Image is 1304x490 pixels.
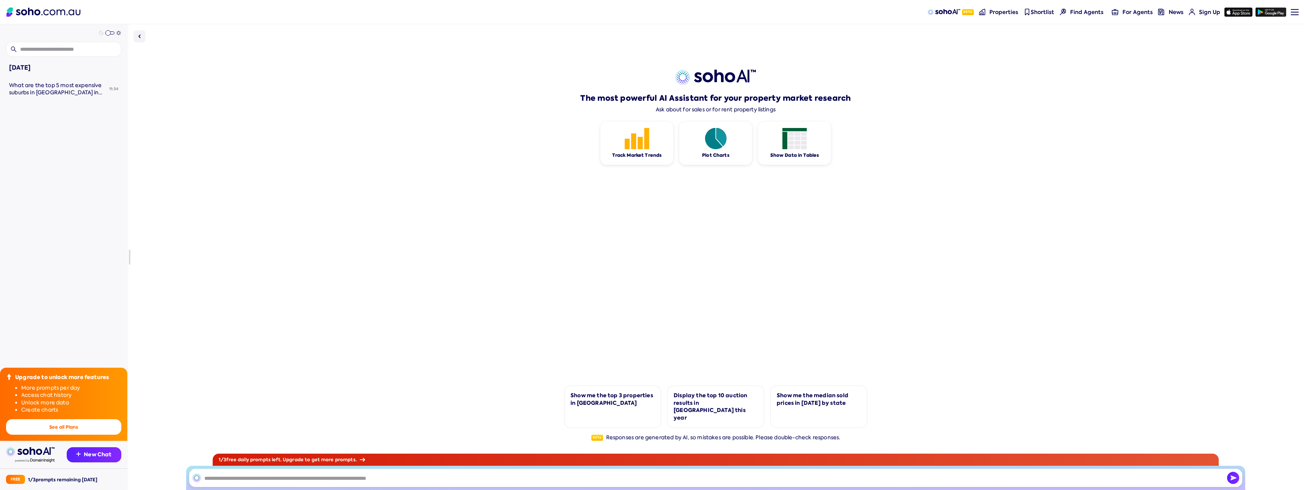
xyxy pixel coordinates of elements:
span: Beta [591,435,603,441]
span: For Agents [1122,8,1153,16]
span: Find Agents [1070,8,1103,16]
div: 11:34 [106,81,121,97]
span: Beta [962,9,974,15]
img: SohoAI logo black [192,473,201,482]
img: Feature 1 icon [782,128,807,149]
img: news-nav icon [1158,9,1165,15]
img: Feature 1 icon [704,128,728,149]
span: Properties [989,8,1018,16]
img: Sidebar toggle icon [135,32,144,41]
span: Sign Up [1199,8,1220,16]
div: Show Data in Tables [770,152,819,159]
h1: The most powerful AI Assistant for your property market research [580,93,851,103]
div: Ask about for sales or for rent property listings [656,106,776,113]
img: Find agents icon [1060,9,1066,15]
img: for-agents-nav icon [1189,9,1195,15]
img: sohoai logo [675,70,756,85]
span: What are the top 5 most expensive suburbs in [GEOGRAPHIC_DATA] in terms of median price [9,82,102,103]
span: Shortlist [1031,8,1054,16]
button: Send [1227,472,1239,484]
img: sohoai logo [6,447,55,456]
div: Free [6,475,25,484]
div: Show me the top 3 properties in [GEOGRAPHIC_DATA] [570,392,655,407]
img: Arrow icon [360,458,365,462]
div: 1 / 3 free daily prompts left. Upgrade to get more prompts. [213,454,1219,466]
div: Responses are generated by AI, so mistakes are possible. Please double-check responses. [591,434,840,442]
img: properties-nav icon [979,9,986,15]
img: google-play icon [1255,8,1286,17]
img: Feature 1 icon [625,128,649,149]
a: What are the top 5 most expensive suburbs in [GEOGRAPHIC_DATA] in terms of median price [6,77,106,101]
img: app-store icon [1224,8,1252,17]
span: News [1169,8,1183,16]
img: Data provided by Domain Insight [15,459,55,462]
div: Display the top 10 auction results in [GEOGRAPHIC_DATA] this year [674,392,758,421]
img: for-agents-nav icon [1112,9,1118,15]
div: Track Market Trends [612,152,662,159]
img: sohoAI logo [928,9,960,15]
div: What are the top 5 most expensive suburbs in Melbourne in terms of median price [9,82,106,97]
div: Show me the median sold prices in [DATE] by state [777,392,861,407]
img: shortlist-nav icon [1024,9,1030,15]
div: 1 / 3 prompts remaining [DATE] [28,476,97,483]
div: Upgrade to unlock more features [15,374,109,381]
div: Plot Charts [702,152,729,159]
li: More prompts per day [21,384,121,392]
button: See all Plans [6,419,121,435]
button: New Chat [67,447,121,462]
img: Send icon [1227,472,1239,484]
li: Unlock more data [21,399,121,407]
li: Access chat history [21,392,121,399]
img: Recommendation icon [76,452,81,456]
img: Upgrade icon [6,374,12,380]
li: Create charts [21,406,121,414]
img: Soho Logo [6,8,80,17]
div: [DATE] [9,63,118,73]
